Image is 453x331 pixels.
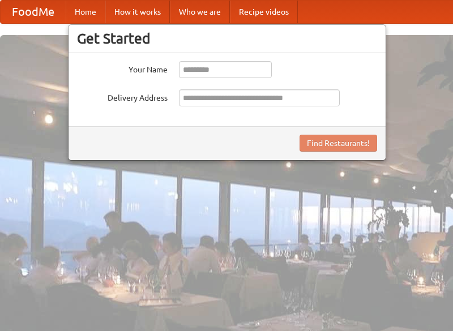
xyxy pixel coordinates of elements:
button: Find Restaurants! [300,135,377,152]
a: FoodMe [1,1,66,23]
a: Home [66,1,105,23]
a: Recipe videos [230,1,298,23]
label: Delivery Address [77,89,168,104]
a: How it works [105,1,170,23]
label: Your Name [77,61,168,75]
h3: Get Started [77,30,377,47]
a: Who we are [170,1,230,23]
